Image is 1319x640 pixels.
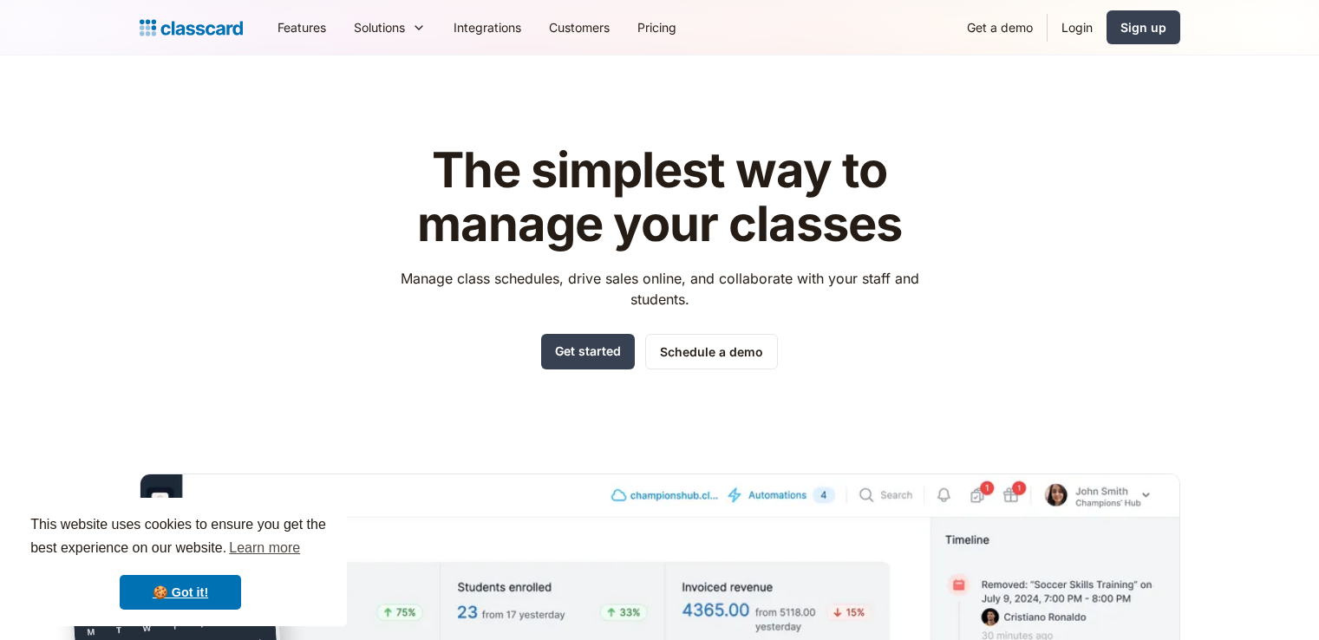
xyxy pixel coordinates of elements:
[14,498,347,626] div: cookieconsent
[384,268,935,310] p: Manage class schedules, drive sales online, and collaborate with your staff and students.
[340,8,440,47] div: Solutions
[541,334,635,369] a: Get started
[264,8,340,47] a: Features
[953,8,1047,47] a: Get a demo
[440,8,535,47] a: Integrations
[140,16,243,40] a: home
[1120,18,1166,36] div: Sign up
[535,8,624,47] a: Customers
[624,8,690,47] a: Pricing
[120,575,241,610] a: dismiss cookie message
[354,18,405,36] div: Solutions
[645,334,778,369] a: Schedule a demo
[30,514,330,561] span: This website uses cookies to ensure you get the best experience on our website.
[226,535,303,561] a: learn more about cookies
[384,144,935,251] h1: The simplest way to manage your classes
[1107,10,1180,44] a: Sign up
[1048,8,1107,47] a: Login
